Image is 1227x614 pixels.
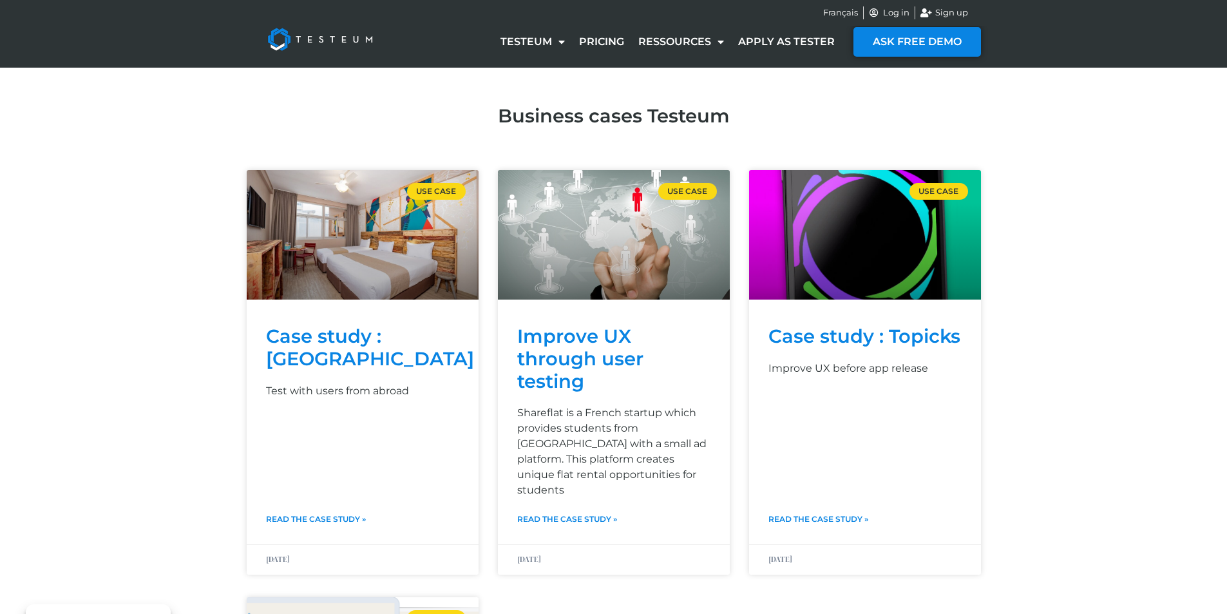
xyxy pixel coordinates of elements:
h1: Business cases Testeum [247,106,981,125]
span: [DATE] [517,554,541,564]
span: [DATE] [768,554,792,564]
a: Read more about Improve UX through user testing [517,513,617,525]
a: Français [823,6,858,19]
a: Improve UX through user testing [517,325,643,392]
span: ASK FREE DEMO [873,37,962,47]
a: Read more about Case study : Gondwana Hotel [266,513,366,525]
span: [DATE] [266,554,290,564]
a: Gondwana City Art [247,170,479,300]
a: ASK FREE DEMO [853,27,981,57]
a: Case study : [GEOGRAPHIC_DATA] [266,325,474,370]
a: Testeum [493,27,572,57]
p: Test with users from abroad [266,383,459,399]
span: Log in [880,6,909,19]
div: Use case [407,183,466,200]
a: Apply as tester [731,27,842,57]
p: Shareflat is a French startup which provides students from [GEOGRAPHIC_DATA] with a small ad plat... [517,405,710,498]
span: Sign up [932,6,968,19]
img: Testeum Logo - Application crowdtesting platform [253,14,387,65]
a: Pricing [572,27,631,57]
div: Use case [658,183,717,200]
nav: Menu [493,27,842,57]
a: Case study : Topicks [768,325,960,347]
div: Use case [909,183,968,200]
a: Ressources [631,27,731,57]
a: Read more about Case study : Topicks [768,513,868,525]
a: Log in [869,6,910,19]
p: Improve UX before app release​ [768,361,962,376]
a: Image-Topicks [749,170,981,300]
a: Sign up [920,6,968,19]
